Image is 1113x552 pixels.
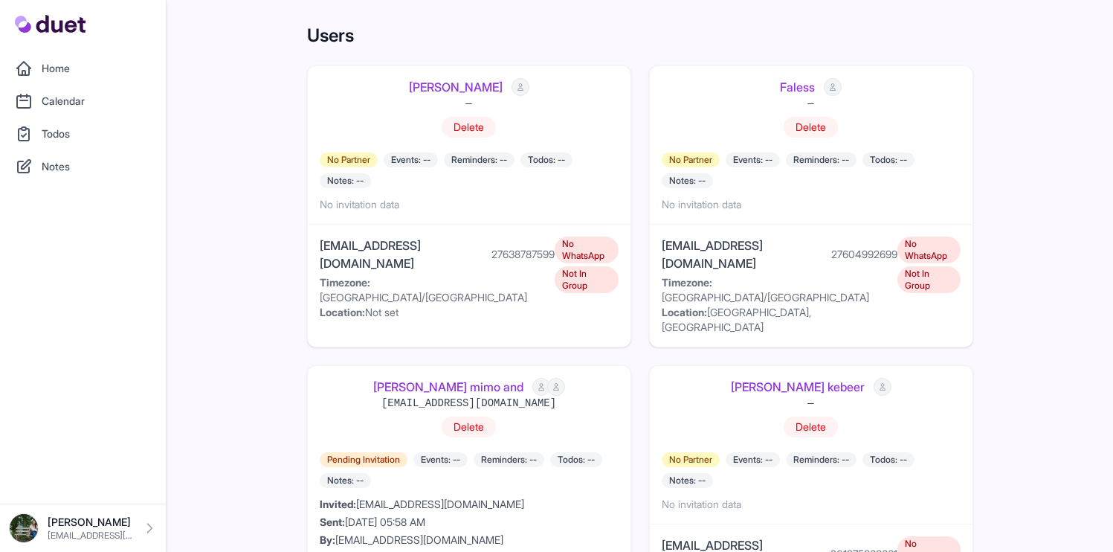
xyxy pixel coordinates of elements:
span: No WhatsApp [897,237,961,263]
div: No invitation data [320,197,619,212]
strong: Invited: [320,498,356,510]
span: Events: -- [384,153,438,167]
div: 27604992699 [831,247,897,262]
span: Todos: -- [862,153,914,167]
span: Todos: -- [862,452,914,467]
span: No Partner [662,452,720,467]
img: DSC08576_Original.jpeg [9,513,39,543]
span: Events: -- [726,452,780,467]
a: Faless [780,78,815,96]
div: No invitation data [662,197,961,212]
span: Not In Group [897,266,961,293]
span: Reminders: -- [786,452,856,467]
div: No invitation data [662,497,961,512]
a: Home [9,54,157,83]
strong: Location: [320,306,365,318]
span: Events: -- [413,452,468,467]
span: Notes: -- [320,173,371,188]
span: Todos: -- [520,153,572,167]
div: — [784,396,838,411]
strong: Timezone: [320,276,370,289]
div: [GEOGRAPHIC_DATA]/[GEOGRAPHIC_DATA] [320,275,555,305]
a: Todos [9,119,157,149]
span: Reminders: -- [474,452,544,467]
div: — [442,96,496,111]
div: [GEOGRAPHIC_DATA], [GEOGRAPHIC_DATA] [662,305,897,335]
div: [EMAIL_ADDRESS][DOMAIN_NAME] [320,237,486,272]
span: Reminders: -- [786,153,856,167]
div: [EMAIL_ADDRESS][DOMAIN_NAME] [320,533,619,548]
button: Delete [442,417,496,437]
a: Calendar [9,86,157,116]
h1: Users [307,24,973,48]
span: Events: -- [726,153,780,167]
span: No WhatsApp [555,237,618,263]
strong: Location: [662,306,707,318]
a: [PERSON_NAME] [EMAIL_ADDRESS][DOMAIN_NAME] [9,513,157,543]
span: No Partner [320,153,378,167]
div: Not set [320,305,555,320]
div: 27638787599 [491,247,555,262]
button: Delete [442,117,496,138]
button: Delete [784,117,838,138]
p: [PERSON_NAME] [48,515,133,530]
span: Notes: -- [662,473,713,488]
strong: By: [320,533,335,546]
span: Notes: -- [320,473,371,488]
div: [GEOGRAPHIC_DATA]/[GEOGRAPHIC_DATA] [662,275,897,305]
strong: Sent: [320,516,345,528]
span: Notes: -- [662,173,713,188]
span: Pending Invitation [320,452,407,467]
p: [EMAIL_ADDRESS][DOMAIN_NAME] [48,530,133,542]
a: [PERSON_NAME] mimo and [373,378,523,396]
span: No Partner [662,153,720,167]
a: Notes [9,152,157,182]
div: [EMAIL_ADDRESS][DOMAIN_NAME] [381,396,556,411]
a: [PERSON_NAME] kebeer [731,378,865,396]
strong: Timezone: [662,276,712,289]
a: [PERSON_NAME] [409,78,503,96]
span: Reminders: -- [444,153,514,167]
div: [DATE] 05:58 AM [320,515,619,530]
div: [EMAIL_ADDRESS][DOMAIN_NAME] [320,497,619,512]
button: Delete [784,417,838,437]
div: [EMAIL_ADDRESS][DOMAIN_NAME] [662,237,825,272]
span: Not In Group [555,266,618,293]
div: — [784,96,838,111]
span: Todos: -- [550,452,602,467]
